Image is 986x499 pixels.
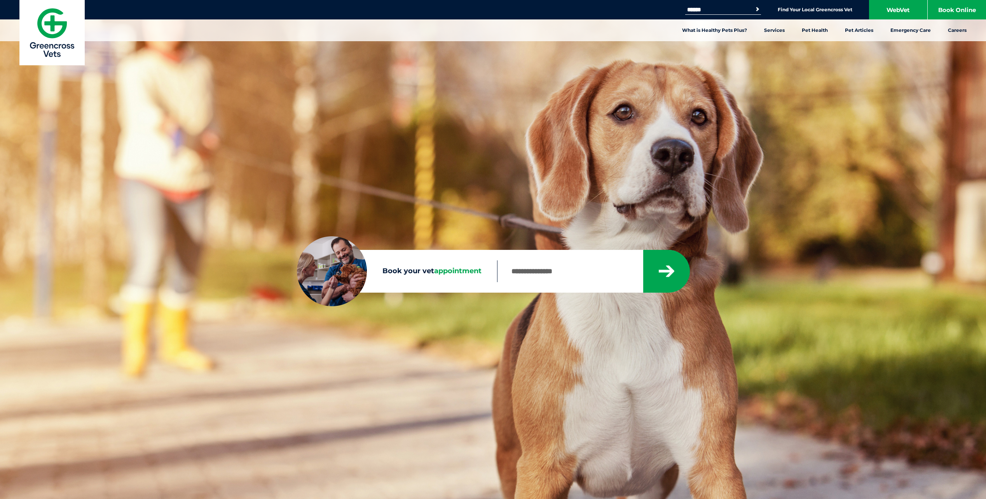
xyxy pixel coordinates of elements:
span: appointment [434,267,482,275]
a: Pet Health [793,19,836,41]
button: Search [754,5,761,13]
a: Emergency Care [882,19,939,41]
a: Careers [939,19,975,41]
a: What is Healthy Pets Plus? [674,19,756,41]
a: Pet Articles [836,19,882,41]
a: Services [756,19,793,41]
label: Book your vet [297,265,497,277]
a: Find Your Local Greencross Vet [778,7,852,13]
